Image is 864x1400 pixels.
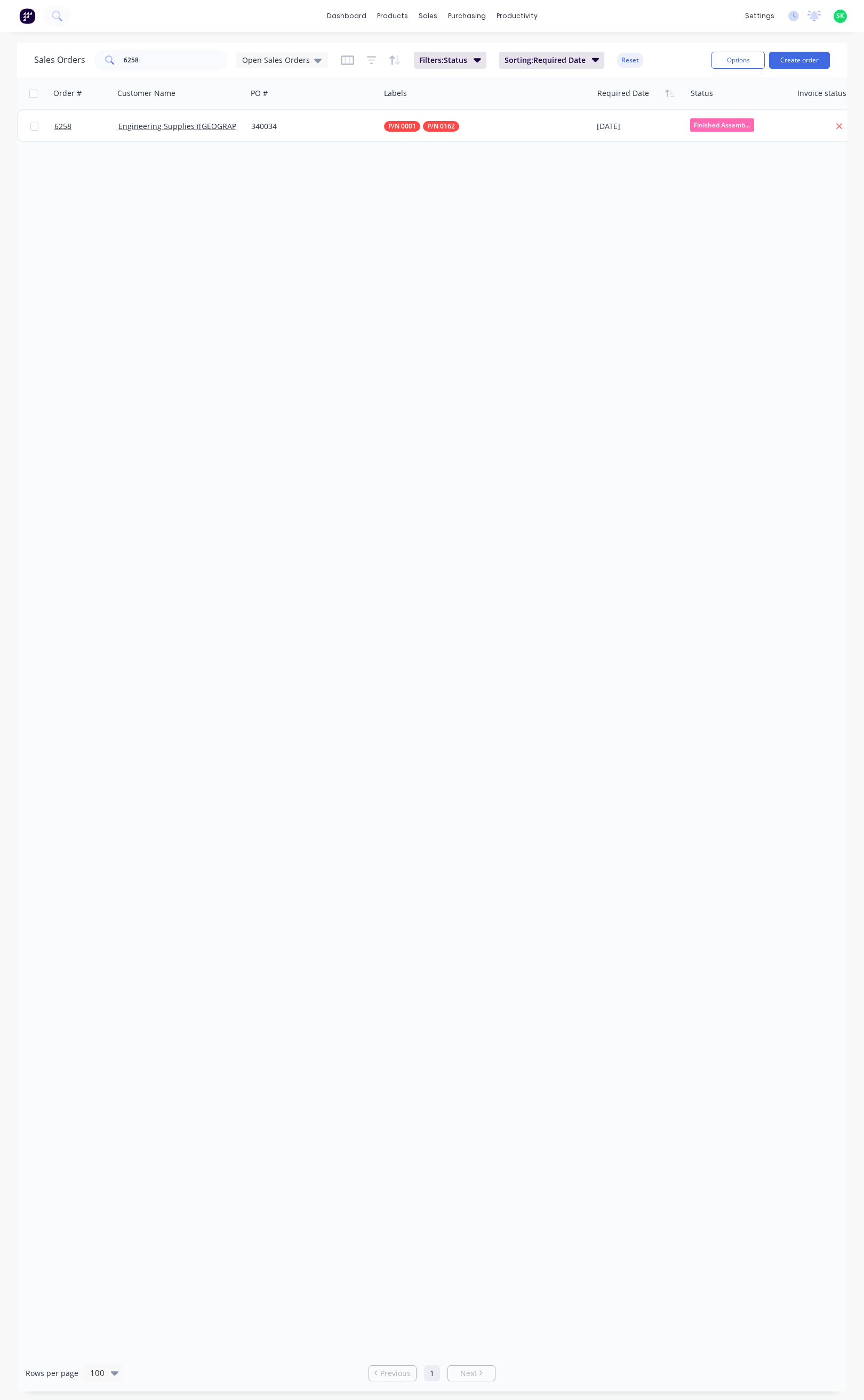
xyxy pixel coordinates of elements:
[691,88,713,99] div: Status
[54,121,71,132] span: 6258
[413,8,443,24] div: sales
[427,121,455,132] span: P/N 0162
[460,1368,477,1379] span: Next
[388,121,416,132] span: P/N 0001
[443,8,491,24] div: purchasing
[118,121,301,131] a: Engineering Supplies ([GEOGRAPHIC_DATA]) Pty Ltd
[491,8,543,24] div: productivity
[26,1368,78,1379] span: Rows per page
[53,88,82,99] div: Order #
[322,8,372,24] a: dashboard
[251,88,268,99] div: PO #
[836,11,844,21] span: SK
[372,8,413,24] div: products
[740,8,780,24] div: settings
[364,1365,500,1381] ul: Pagination
[124,50,228,71] input: Search...
[797,88,846,99] div: Invoice status
[384,88,407,99] div: Labels
[597,121,682,132] div: [DATE]
[117,88,175,99] div: Customer Name
[419,55,467,66] span: Filters: Status
[499,52,605,69] button: Sorting:Required Date
[505,55,586,66] span: Sorting: Required Date
[769,52,830,69] button: Create order
[242,54,310,66] span: Open Sales Orders
[424,1365,440,1381] a: Page 1 is your current page
[380,1368,411,1379] span: Previous
[19,8,35,24] img: Factory
[597,88,649,99] div: Required Date
[251,121,370,132] div: 340034
[617,53,643,68] button: Reset
[54,110,118,142] a: 6258
[690,118,754,132] span: Finished Assemb...
[711,52,765,69] button: Options
[414,52,486,69] button: Filters:Status
[448,1368,495,1379] a: Next page
[34,55,85,65] h1: Sales Orders
[369,1368,416,1379] a: Previous page
[384,121,459,132] button: P/N 0001P/N 0162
